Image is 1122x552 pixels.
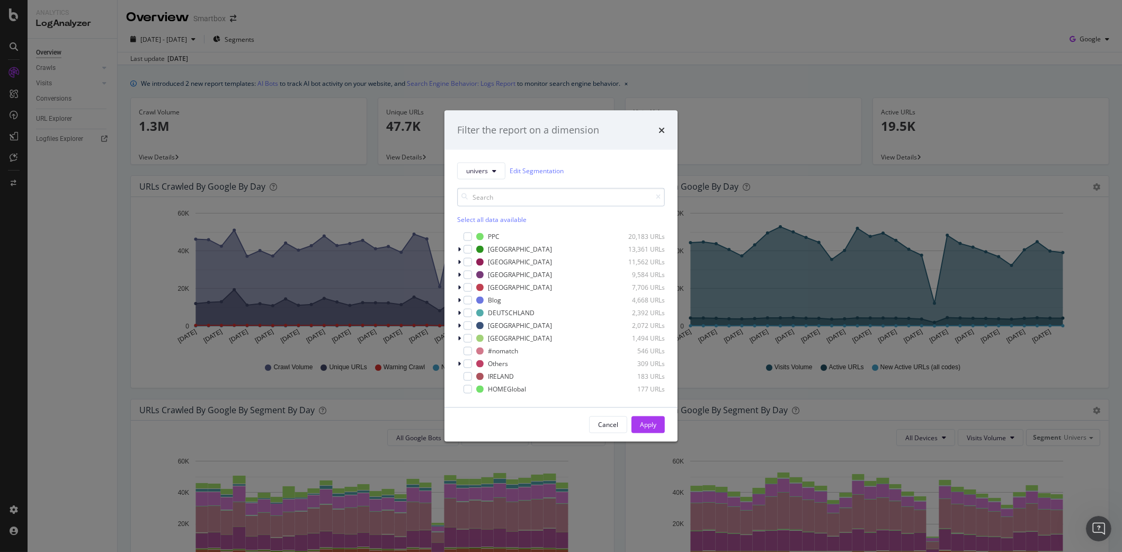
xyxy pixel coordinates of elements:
[488,334,552,343] div: [GEOGRAPHIC_DATA]
[613,270,665,279] div: 9,584 URLs
[613,308,665,317] div: 2,392 URLs
[1086,516,1111,541] iframe: Intercom live chat
[466,166,488,175] span: univers
[613,385,665,394] div: 177 URLs
[488,308,535,317] div: DEUTSCHLAND
[613,346,665,355] div: 546 URLs
[640,420,656,429] div: Apply
[510,165,564,176] a: Edit Segmentation
[488,359,508,368] div: Others
[613,334,665,343] div: 1,494 URLs
[613,296,665,305] div: 4,668 URLs
[488,372,514,381] div: IRELAND
[488,257,552,266] div: [GEOGRAPHIC_DATA]
[488,346,518,355] div: #nomatch
[613,232,665,241] div: 20,183 URLs
[488,232,500,241] div: PPC
[488,321,552,330] div: [GEOGRAPHIC_DATA]
[488,245,552,254] div: [GEOGRAPHIC_DATA]
[457,123,599,137] div: Filter the report on a dimension
[488,283,552,292] div: [GEOGRAPHIC_DATA]
[613,245,665,254] div: 13,361 URLs
[457,188,665,206] input: Search
[631,416,665,433] button: Apply
[444,111,678,442] div: modal
[613,359,665,368] div: 309 URLs
[589,416,627,433] button: Cancel
[488,385,526,394] div: HOMEGlobal
[457,215,665,224] div: Select all data available
[457,162,505,179] button: univers
[598,420,618,429] div: Cancel
[613,372,665,381] div: 183 URLs
[488,296,501,305] div: Blog
[658,123,665,137] div: times
[488,270,552,279] div: [GEOGRAPHIC_DATA]
[613,257,665,266] div: 11,562 URLs
[613,321,665,330] div: 2,072 URLs
[613,283,665,292] div: 7,706 URLs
